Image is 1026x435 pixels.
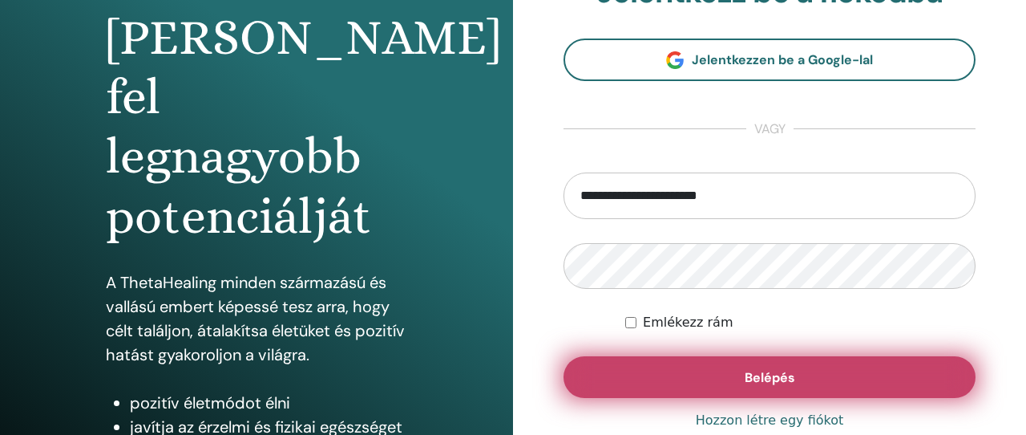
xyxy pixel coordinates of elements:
[746,120,794,139] span: vagy
[130,391,408,415] li: pozitív életmódot élni
[625,313,976,332] div: Keep me authenticated indefinitely or until I manually logout
[563,356,976,398] button: Belépés
[106,270,408,367] p: A ThetaHealing minden származású és vallású embert képessé tesz arra, hogy célt találjon, átalakí...
[643,313,733,332] label: Emlékezz rám
[696,411,844,430] a: Hozzon létre egy fiókot
[563,39,976,81] a: Jelentkezzen be a Google-lal
[745,369,795,386] span: Belépés
[106,8,408,247] h1: [PERSON_NAME] fel legnagyobb potenciálját
[692,51,873,68] span: Jelentkezzen be a Google-lal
